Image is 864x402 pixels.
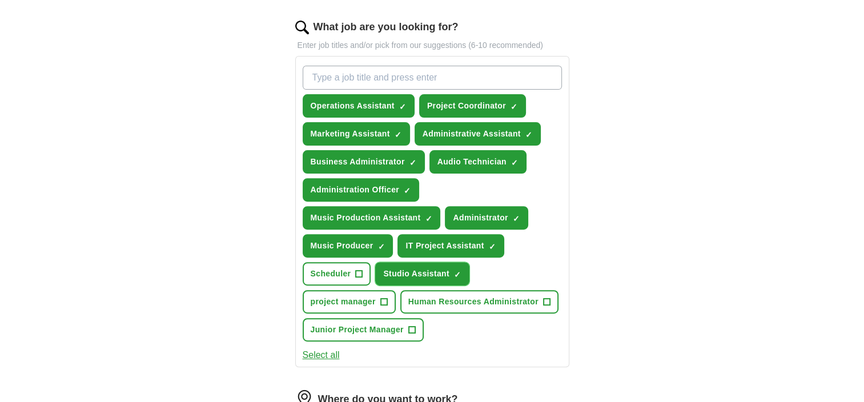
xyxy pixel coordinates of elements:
button: Operations Assistant✓ [303,94,415,118]
span: Studio Assistant [383,268,449,280]
span: Music Production Assistant [311,212,421,224]
span: ✓ [409,158,416,167]
button: Music Producer✓ [303,234,393,258]
p: Enter job titles and/or pick from our suggestions (6-10 recommended) [295,39,569,51]
span: Junior Project Manager [311,324,404,336]
span: project manager [311,296,376,308]
button: Select all [303,348,340,362]
button: Human Resources Administrator [400,290,558,313]
button: Junior Project Manager [303,318,424,341]
span: Scheduler [311,268,351,280]
button: Music Production Assistant✓ [303,206,441,230]
span: Administration Officer [311,184,400,196]
button: IT Project Assistant✓ [397,234,504,258]
img: search.png [295,21,309,34]
input: Type a job title and press enter [303,66,562,90]
span: ✓ [525,130,532,139]
button: Audio Technician✓ [429,150,527,174]
button: Administrative Assistant✓ [415,122,541,146]
button: Business Administrator✓ [303,150,425,174]
span: Administrator [453,212,508,224]
span: Audio Technician [437,156,507,168]
button: Studio Assistant✓ [375,262,469,286]
span: Music Producer [311,240,373,252]
button: Project Coordinator✓ [419,94,526,118]
span: ✓ [454,270,461,279]
span: ✓ [399,102,406,111]
span: ✓ [511,158,518,167]
span: ✓ [404,186,411,195]
button: Administrator✓ [445,206,528,230]
button: Scheduler [303,262,371,286]
span: Operations Assistant [311,100,395,112]
button: Marketing Assistant✓ [303,122,410,146]
button: project manager [303,290,396,313]
span: ✓ [489,242,496,251]
span: ✓ [511,102,517,111]
label: What job are you looking for? [314,19,459,35]
span: Business Administrator [311,156,405,168]
span: ✓ [513,214,520,223]
span: ✓ [425,214,432,223]
span: ✓ [377,242,384,251]
span: Project Coordinator [427,100,506,112]
span: ✓ [395,130,401,139]
span: Human Resources Administrator [408,296,539,308]
button: Administration Officer✓ [303,178,420,202]
span: Administrative Assistant [423,128,521,140]
span: IT Project Assistant [405,240,484,252]
span: Marketing Assistant [311,128,390,140]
